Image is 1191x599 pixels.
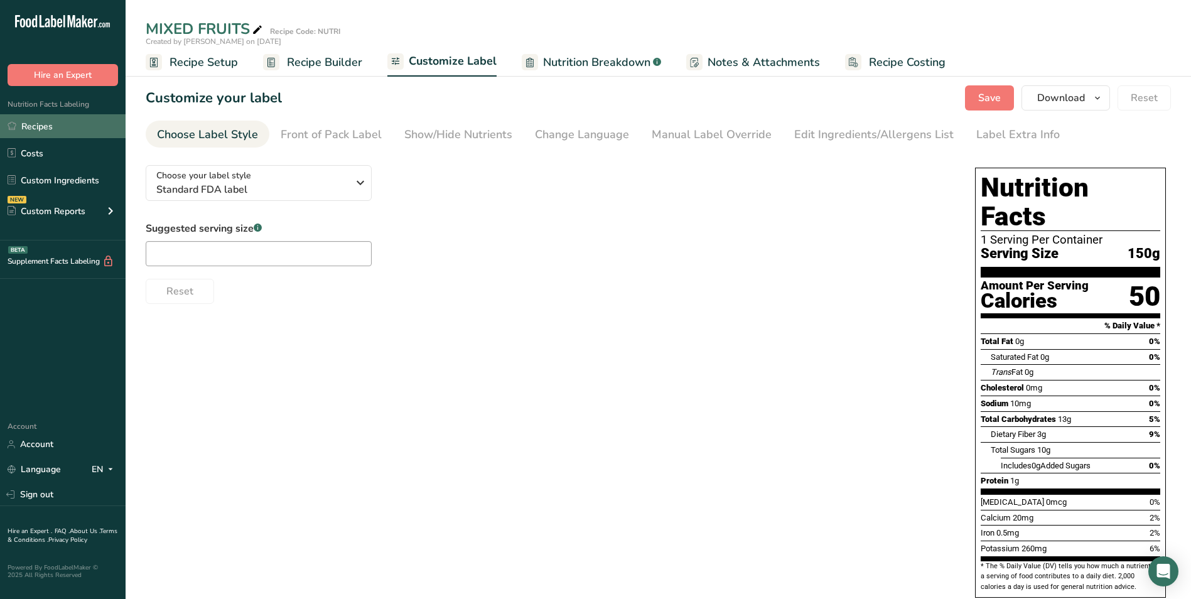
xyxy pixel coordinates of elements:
span: Standard FDA label [156,182,348,197]
div: Amount Per Serving [981,280,1089,292]
div: Front of Pack Label [281,126,382,143]
span: 0% [1149,383,1160,392]
span: 0.5mg [996,528,1019,537]
span: 20mg [1013,513,1033,522]
button: Download [1021,85,1110,111]
div: Recipe Code: NUTRI [270,26,340,37]
span: Sodium [981,399,1008,408]
span: Cholesterol [981,383,1024,392]
span: 9% [1149,429,1160,439]
span: 3g [1037,429,1046,439]
span: Nutrition Breakdown [543,54,650,71]
h1: Customize your label [146,88,282,109]
h1: Nutrition Facts [981,173,1160,231]
span: 2% [1150,513,1160,522]
span: Potassium [981,544,1020,553]
span: Choose your label style [156,169,251,182]
a: Terms & Conditions . [8,527,117,544]
div: Custom Reports [8,205,85,218]
span: Download [1037,90,1085,105]
i: Trans [991,367,1011,377]
span: 6% [1150,544,1160,553]
a: Customize Label [387,47,497,77]
button: Choose your label style Standard FDA label [146,165,372,201]
span: 13g [1058,414,1071,424]
div: Label Extra Info [976,126,1060,143]
span: 0g [1015,337,1024,346]
span: Reset [166,284,193,299]
div: Manual Label Override [652,126,772,143]
button: Reset [1118,85,1171,111]
a: Notes & Attachments [686,48,820,77]
div: NEW [8,196,26,203]
a: Hire an Expert . [8,527,52,536]
span: Save [978,90,1001,105]
span: 260mg [1021,544,1047,553]
span: Saturated Fat [991,352,1038,362]
button: Hire an Expert [8,64,118,86]
div: Edit Ingredients/Allergens List [794,126,954,143]
span: Recipe Setup [170,54,238,71]
span: 0% [1149,461,1160,470]
a: Recipe Setup [146,48,238,77]
a: Recipe Builder [263,48,362,77]
div: EN [92,462,118,477]
span: Created by [PERSON_NAME] on [DATE] [146,36,281,46]
a: Nutrition Breakdown [522,48,661,77]
div: Calories [981,292,1089,310]
div: Powered By FoodLabelMaker © 2025 All Rights Reserved [8,564,118,579]
div: BETA [8,246,28,254]
span: Customize Label [409,53,497,70]
span: Total Sugars [991,445,1035,455]
div: Change Language [535,126,629,143]
span: [MEDICAL_DATA] [981,497,1044,507]
div: Choose Label Style [157,126,258,143]
span: Protein [981,476,1008,485]
span: 0g [1040,352,1049,362]
label: Suggested serving size [146,221,372,236]
span: 0% [1149,352,1160,362]
a: Language [8,458,61,480]
div: 1 Serving Per Container [981,234,1160,246]
a: Privacy Policy [48,536,87,544]
span: 0mcg [1046,497,1067,507]
span: Recipe Builder [287,54,362,71]
span: 10g [1037,445,1050,455]
span: 1g [1010,476,1019,485]
span: Fat [991,367,1023,377]
button: Save [965,85,1014,111]
span: Total Fat [981,337,1013,346]
span: Serving Size [981,246,1059,262]
button: Reset [146,279,214,304]
a: Recipe Costing [845,48,946,77]
span: 0% [1150,497,1160,507]
span: 2% [1150,528,1160,537]
div: Show/Hide Nutrients [404,126,512,143]
a: About Us . [70,527,100,536]
span: 10mg [1010,399,1031,408]
div: Open Intercom Messenger [1148,556,1178,586]
span: 0mg [1026,383,1042,392]
section: * The % Daily Value (DV) tells you how much a nutrient in a serving of food contributes to a dail... [981,561,1160,592]
span: Calcium [981,513,1011,522]
div: MIXED FRUITS [146,18,265,40]
span: Notes & Attachments [708,54,820,71]
span: Includes Added Sugars [1001,461,1091,470]
span: Dietary Fiber [991,429,1035,439]
span: 0% [1149,337,1160,346]
span: Reset [1131,90,1158,105]
span: 0g [1032,461,1040,470]
span: 5% [1149,414,1160,424]
div: 50 [1129,280,1160,313]
span: 150g [1128,246,1160,262]
section: % Daily Value * [981,318,1160,333]
span: 0% [1149,399,1160,408]
a: FAQ . [55,527,70,536]
span: 0g [1025,367,1033,377]
span: Iron [981,528,994,537]
span: Recipe Costing [869,54,946,71]
span: Total Carbohydrates [981,414,1056,424]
